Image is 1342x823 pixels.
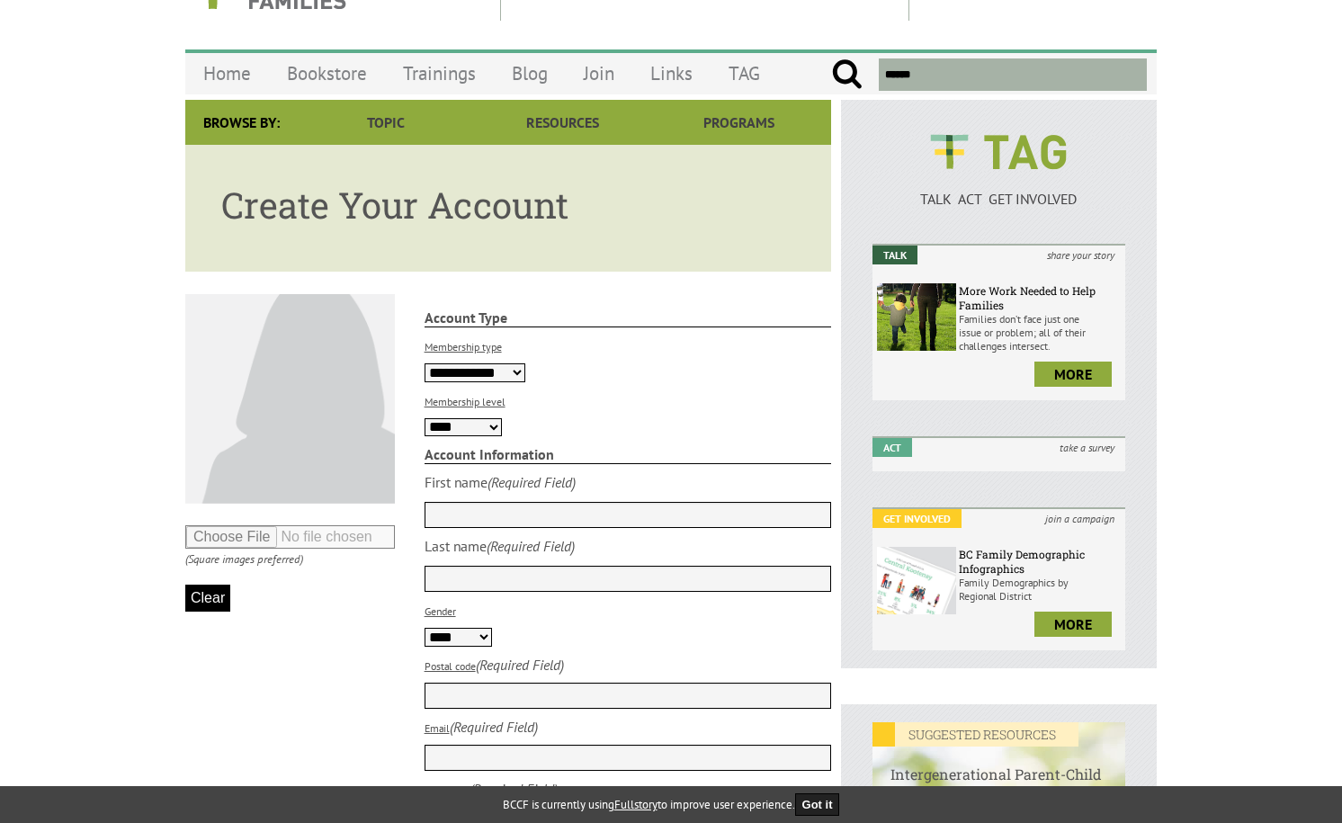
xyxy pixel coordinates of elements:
[917,118,1079,186] img: BCCF's TAG Logo
[425,309,832,327] strong: Account Type
[221,181,795,228] h1: Create Your Account
[385,52,494,94] a: Trainings
[566,52,632,94] a: Join
[488,473,576,491] i: (Required Field)
[872,172,1125,208] a: TALK ACT GET INVOLVED
[872,509,962,528] em: Get Involved
[959,312,1121,353] p: Families don’t face just one issue or problem; all of their challenges intersect.
[711,52,778,94] a: TAG
[185,52,269,94] a: Home
[298,100,474,145] a: Topic
[651,100,828,145] a: Programs
[1034,362,1112,387] a: more
[959,283,1121,312] h6: More Work Needed to Help Families
[185,100,298,145] div: Browse By:
[872,722,1078,747] em: SUGGESTED RESOURCES
[269,52,385,94] a: Bookstore
[872,190,1125,208] p: TALK ACT GET INVOLVED
[1049,438,1125,457] i: take a survey
[959,576,1121,603] p: Family Demographics by Regional District
[450,718,538,736] i: (Required Field)
[425,537,487,555] div: Last name
[795,793,840,816] button: Got it
[632,52,711,94] a: Links
[614,797,658,812] a: Fullstory
[872,438,912,457] em: Act
[1034,509,1125,528] i: join a campaign
[470,780,558,798] i: (Required Field)
[494,52,566,94] a: Blog
[1034,612,1112,637] a: more
[474,100,650,145] a: Resources
[959,547,1121,576] h6: BC Family Demographic Infographics
[425,340,502,353] label: Membership type
[487,537,575,555] i: (Required Field)
[425,473,488,491] div: First name
[425,604,456,618] label: Gender
[185,551,303,567] i: (Square images preferred)
[476,656,564,674] i: (Required Field)
[425,395,505,408] label: Membership level
[425,721,450,735] label: Email
[1036,246,1125,264] i: share your story
[872,747,1125,802] h6: Intergenerational Parent-Child Mother Goose Program
[831,58,863,91] input: Submit
[425,445,832,464] strong: Account Information
[425,783,470,797] label: Username
[872,246,917,264] em: Talk
[425,659,476,673] label: Postal code
[185,294,395,504] img: Default User Photo
[185,585,230,612] button: Clear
